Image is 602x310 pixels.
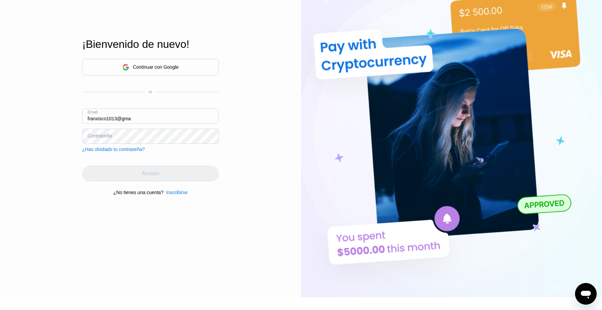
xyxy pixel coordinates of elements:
div: Contraseña [88,133,112,138]
div: or [149,90,153,94]
div: Inscribirse [166,190,188,195]
div: ¿Has olvidado tu contraseña? [82,147,145,152]
div: ¡Bienvenido de nuevo! [82,38,219,51]
div: Email [88,110,98,115]
div: ¿No tienes una cuenta? [113,190,164,195]
div: Continuar con Google [133,64,178,70]
iframe: Botón para iniciar la ventana de mensajería [575,283,597,305]
div: Inscribirse [163,190,188,195]
div: Continuar con Google [82,59,219,75]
